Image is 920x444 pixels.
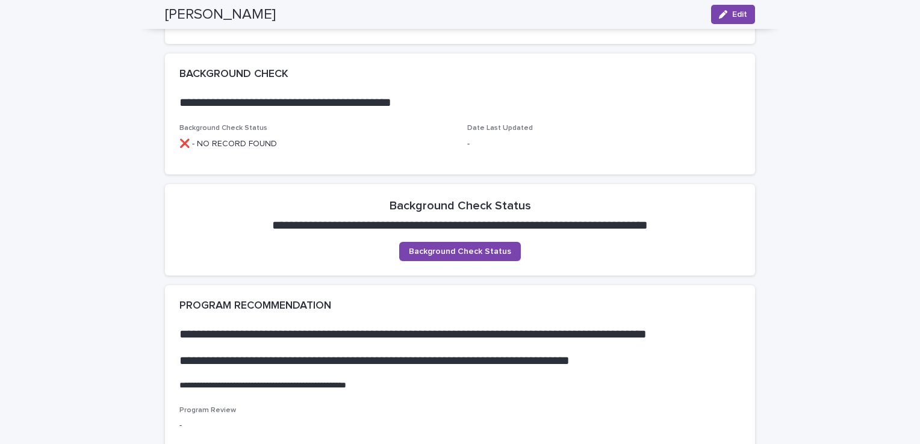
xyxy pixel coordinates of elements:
[179,125,267,132] span: Background Check Status
[179,407,236,414] span: Program Review
[179,419,741,432] p: -
[732,10,747,19] span: Edit
[179,138,453,150] p: ❌ - NO RECORD FOUND
[165,6,276,23] h2: [PERSON_NAME]
[390,199,531,213] h2: Background Check Status
[467,138,741,150] p: -
[711,5,755,24] button: Edit
[467,125,533,132] span: Date Last Updated
[399,242,521,261] a: Background Check Status
[179,300,331,313] h2: PROGRAM RECOMMENDATION
[179,68,288,81] h2: BACKGROUND CHECK
[409,247,511,256] span: Background Check Status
